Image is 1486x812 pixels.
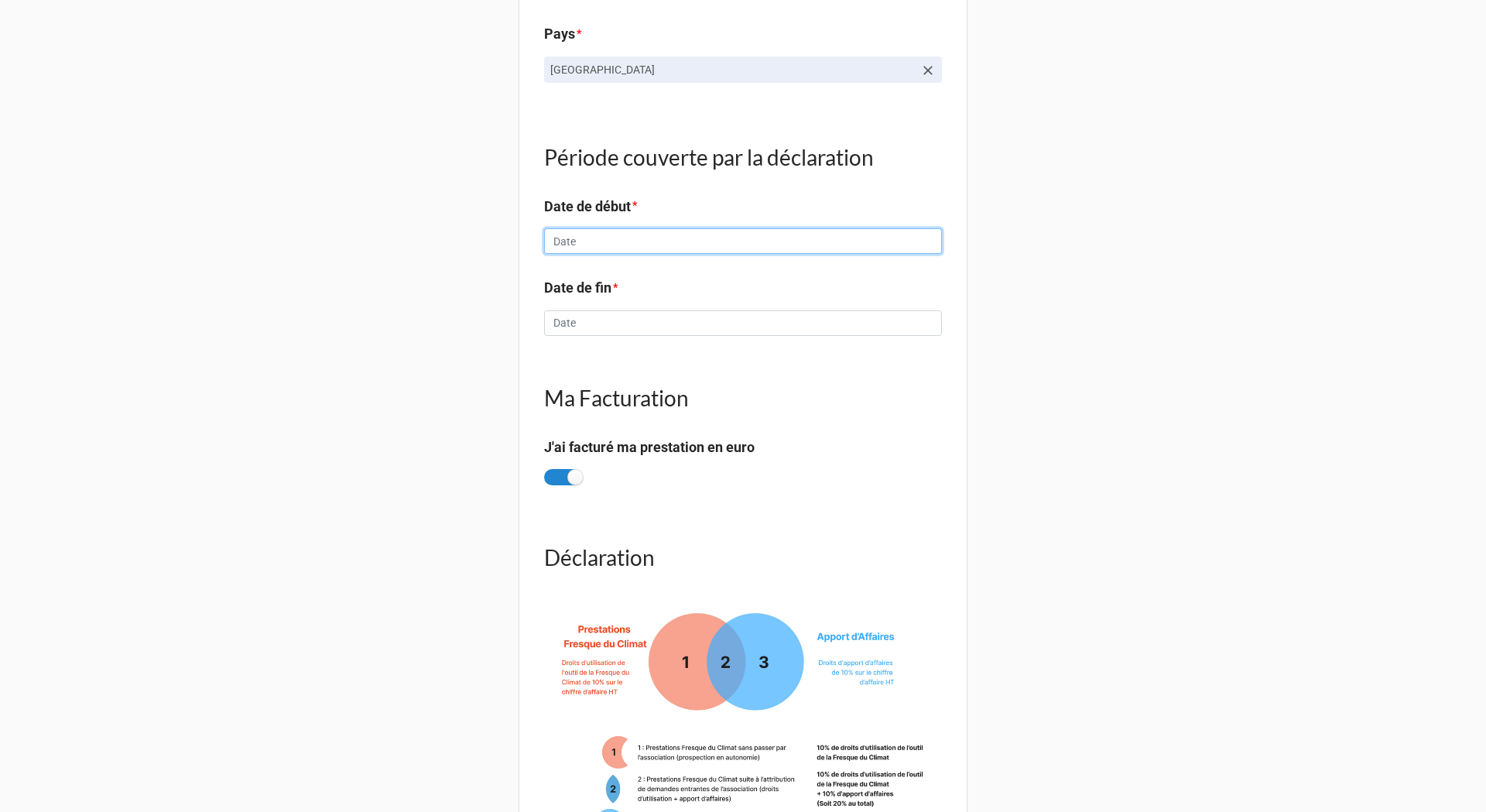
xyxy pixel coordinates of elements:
[550,62,914,77] p: [GEOGRAPHIC_DATA]
[544,228,942,255] input: Date
[544,23,575,45] label: Pays
[544,277,611,299] label: Date de fin
[544,196,631,218] label: Date de début
[544,143,942,171] h1: Période couverte par la déclaration
[544,437,755,458] label: J'ai facturé ma prestation en euro
[544,543,942,571] h1: Déclaration
[544,384,942,412] h1: Ma Facturation
[544,310,942,337] input: Date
